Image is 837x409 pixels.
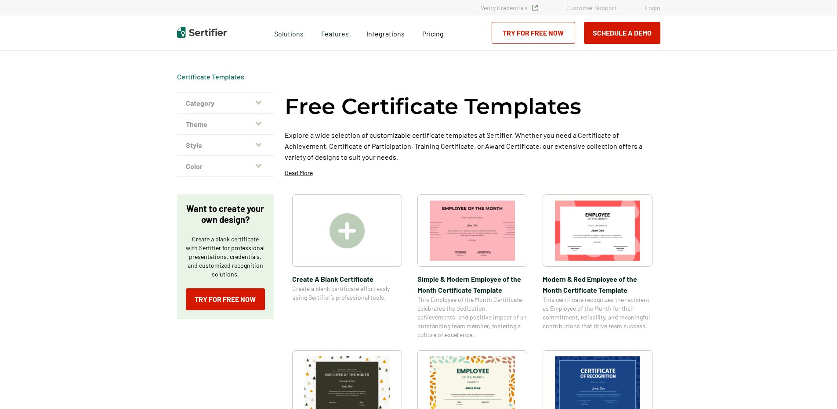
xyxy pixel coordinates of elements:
[543,273,652,295] span: Modern & Red Employee of the Month Certificate Template
[417,273,527,295] span: Simple & Modern Employee of the Month Certificate Template
[292,284,402,302] span: Create a blank certificate effortlessly using Sertifier’s professional tools.
[186,288,265,310] a: Try for Free Now
[177,27,227,38] img: Sertifier | Digital Credentialing Platform
[177,114,274,135] button: Theme
[555,201,640,261] img: Modern & Red Employee of the Month Certificate Template
[492,22,575,44] a: Try for Free Now
[321,27,349,38] span: Features
[543,194,652,339] a: Modern & Red Employee of the Month Certificate TemplateModern & Red Employee of the Month Certifi...
[417,295,527,339] span: This Employee of the Month Certificate celebrates the dedication, achievements, and positive impa...
[566,4,616,11] a: Customer Support
[177,93,274,114] button: Category
[186,235,265,279] p: Create a blank certificate with Sertifier for professional presentations, credentials, and custom...
[177,72,244,81] a: Certificate Templates
[532,5,538,11] img: Verified
[481,4,538,11] a: Verify Credentials
[285,129,660,162] p: Explore a wide selection of customizable certificate templates at Sertifier. Whether you need a C...
[177,72,244,81] div: Breadcrumb
[366,27,405,38] a: Integrations
[430,201,515,261] img: Simple & Modern Employee of the Month Certificate Template
[186,203,265,225] p: Want to create your own design?
[645,4,660,11] a: Login
[422,27,444,38] a: Pricing
[285,92,581,121] h1: Free Certificate Templates
[366,29,405,38] span: Integrations
[177,135,274,156] button: Style
[417,194,527,339] a: Simple & Modern Employee of the Month Certificate TemplateSimple & Modern Employee of the Month C...
[177,156,274,177] button: Color
[543,295,652,330] span: This certificate recognizes the recipient as Employee of the Month for their commitment, reliabil...
[285,169,313,177] p: Read More
[330,213,365,248] img: Create A Blank Certificate
[274,27,304,38] span: Solutions
[292,273,402,284] span: Create A Blank Certificate
[422,29,444,38] span: Pricing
